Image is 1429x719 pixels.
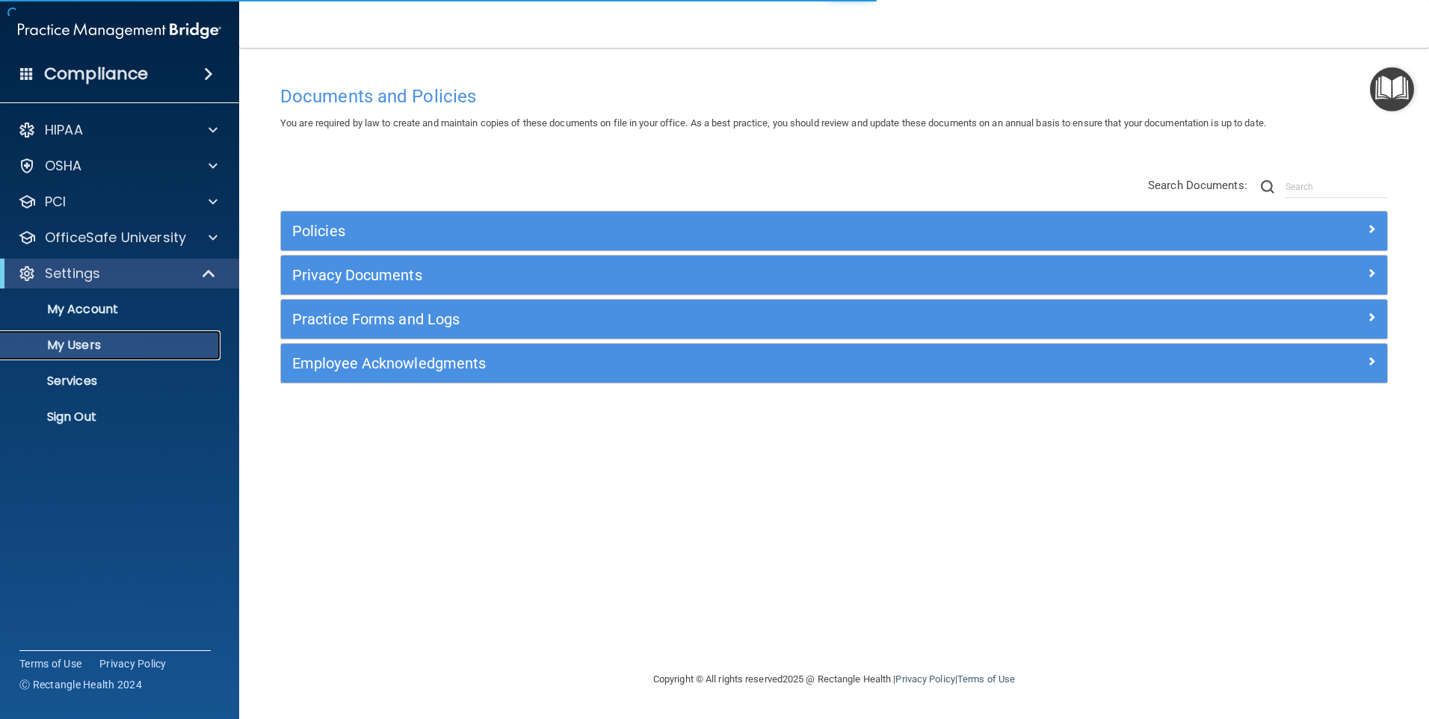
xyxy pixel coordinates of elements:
span: Search Documents: [1148,179,1247,192]
h4: Compliance [44,64,148,84]
img: PMB logo [18,16,221,46]
a: Terms of Use [957,673,1015,685]
p: Sign Out [10,410,214,425]
p: HIPAA [45,121,83,139]
a: Privacy Documents [292,263,1376,287]
p: PCI [45,193,66,211]
span: Ⓒ Rectangle Health 2024 [19,677,142,692]
h5: Practice Forms and Logs [292,311,1099,327]
h5: Privacy Documents [292,267,1099,283]
h4: Documents and Policies [280,87,1388,106]
h5: Employee Acknowledgments [292,355,1099,371]
a: Settings [18,265,217,283]
p: OSHA [45,157,82,175]
a: Terms of Use [19,656,81,671]
a: OSHA [18,157,217,175]
input: Search [1286,176,1388,198]
button: Open Resource Center [1370,67,1414,111]
h5: Policies [292,223,1099,239]
p: OfficeSafe University [45,229,186,247]
a: OfficeSafe University [18,229,217,247]
div: Copyright © All rights reserved 2025 @ Rectangle Health | | [561,655,1107,703]
a: HIPAA [18,121,217,139]
p: Settings [45,265,100,283]
p: My Account [10,302,214,317]
a: Employee Acknowledgments [292,351,1376,375]
a: Policies [292,219,1376,243]
p: Services [10,374,214,389]
a: Privacy Policy [895,673,954,685]
a: Privacy Policy [99,656,167,671]
p: My Users [10,338,214,353]
a: Practice Forms and Logs [292,307,1376,331]
span: You are required by law to create and maintain copies of these documents on file in your office. ... [280,117,1266,129]
a: PCI [18,193,217,211]
img: ic-search.3b580494.png [1261,180,1274,194]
